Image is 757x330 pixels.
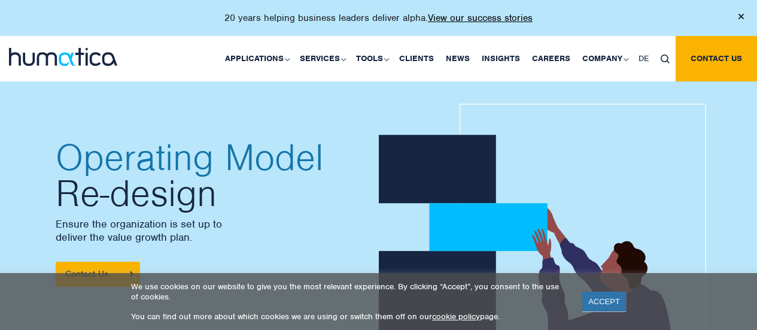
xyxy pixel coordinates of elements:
[56,140,367,175] span: Operating Model
[661,55,670,63] img: search_icon
[131,281,567,302] p: We use cookies on our website to give you the most relevant experience. By clicking “Accept”, you...
[676,36,757,81] a: Contact us
[130,271,133,277] img: arrowicon
[526,36,576,81] a: Careers
[639,53,649,63] span: DE
[294,36,350,81] a: Services
[476,36,526,81] a: Insights
[9,48,117,66] img: logo
[393,36,440,81] a: Clients
[432,311,480,322] a: cookie policy
[56,217,367,244] p: Ensure the organization is set up to deliver the value growth plan.
[440,36,476,81] a: News
[582,292,626,311] a: ACCEPT
[131,311,567,322] p: You can find out more about which cookies we are using or switch them off on our page.
[219,36,294,81] a: Applications
[428,12,533,24] a: View our success stories
[576,36,633,81] a: Company
[224,12,533,24] p: 20 years helping business leaders deliver alpha.
[633,36,655,81] a: DE
[350,36,393,81] a: Tools
[56,140,367,211] h2: Re-design
[56,262,140,287] a: Contact Us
